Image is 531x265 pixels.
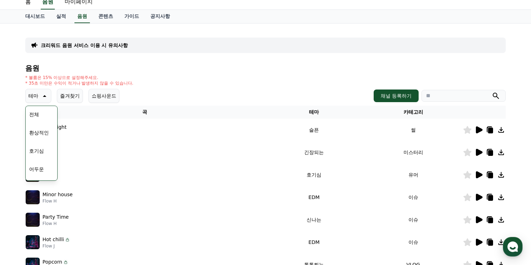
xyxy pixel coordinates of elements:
[26,190,40,204] img: music
[363,141,463,164] td: 미스터리
[264,119,364,141] td: 슬픈
[74,10,90,23] a: 음원
[25,64,506,72] h4: 음원
[264,208,364,231] td: 신나는
[363,106,463,119] th: 카테고리
[264,106,364,119] th: 테마
[363,208,463,231] td: 이슈
[264,141,364,164] td: 긴장되는
[57,89,83,103] button: 즐겨찾기
[88,89,119,103] button: 쇼핑사운드
[264,186,364,208] td: EDM
[2,207,46,224] a: 홈
[145,10,176,23] a: 공지사항
[41,42,128,49] a: 크리워드 음원 서비스 이용 시 유의사항
[26,213,40,227] img: music
[42,213,69,221] p: Party Time
[46,207,91,224] a: 대화
[28,91,38,101] p: 테마
[42,243,70,249] p: Flow J
[264,164,364,186] td: 호기심
[25,106,264,119] th: 곡
[42,198,73,204] p: Flow H
[22,217,26,223] span: 홈
[119,10,145,23] a: 가이드
[26,107,42,122] button: 전체
[25,89,51,103] button: 테마
[363,119,463,141] td: 썰
[374,90,419,102] button: 채널 등록하기
[42,221,69,226] p: Flow H
[42,191,73,198] p: Minor house
[64,218,73,223] span: 대화
[26,143,47,159] button: 호기심
[25,75,133,80] p: * 볼륨은 15% 이상으로 설정해주세요.
[25,80,133,86] p: * 35초 미만은 수익이 적거나 발생하지 않을 수 있습니다.
[26,125,52,140] button: 환상적인
[20,10,51,23] a: 대시보드
[26,161,47,177] button: 어두운
[26,235,40,249] img: music
[109,217,117,223] span: 설정
[363,164,463,186] td: 유머
[363,231,463,253] td: 이슈
[93,10,119,23] a: 콘텐츠
[51,10,72,23] a: 실적
[363,186,463,208] td: 이슈
[91,207,135,224] a: 설정
[42,236,64,243] p: Hot chilli
[264,231,364,253] td: EDM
